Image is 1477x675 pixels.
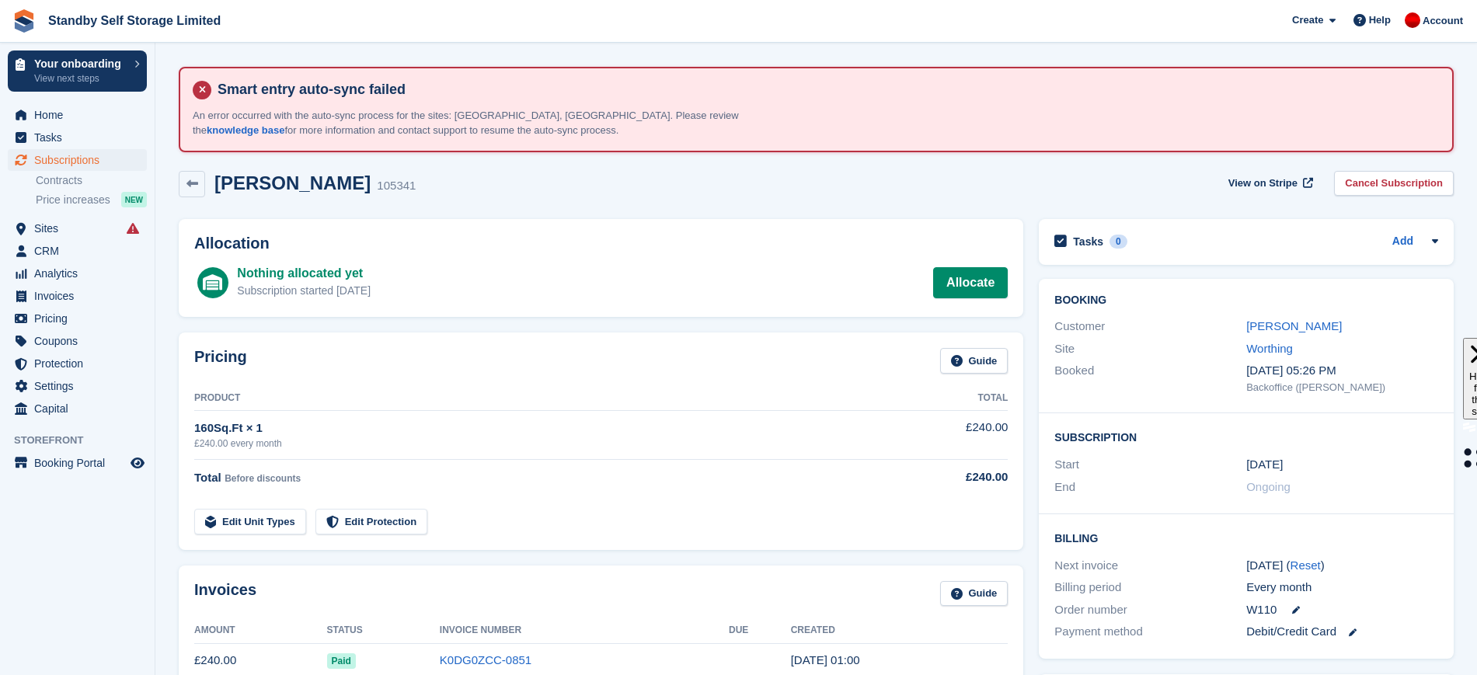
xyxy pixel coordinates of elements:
a: Worthing [1246,342,1293,355]
a: menu [8,104,147,126]
a: Cancel Subscription [1334,171,1454,197]
img: stora-icon-8386f47178a22dfd0bd8f6a31ec36ba5ce8667c1dd55bd0f319d3a0aa187defe.svg [12,9,36,33]
a: menu [8,240,147,262]
a: menu [8,149,147,171]
a: Edit Protection [315,509,427,534]
h2: Billing [1054,530,1438,545]
div: Customer [1054,318,1246,336]
th: Total [883,386,1008,411]
h2: Allocation [194,235,1008,252]
span: Home [34,104,127,126]
a: Allocate [933,267,1008,298]
p: View next steps [34,71,127,85]
div: Subscription started [DATE] [237,283,371,299]
h2: Pricing [194,348,247,374]
a: knowledge base [207,124,284,136]
span: Create [1292,12,1323,28]
a: menu [8,217,147,239]
time: 2025-09-26 00:00:59 UTC [791,653,860,666]
i: Smart entry sync failures have occurred [127,222,139,235]
div: Backoffice ([PERSON_NAME]) [1246,380,1438,395]
div: [DATE] ( ) [1246,557,1438,575]
span: Storefront [14,433,155,448]
span: Subscriptions [34,149,127,171]
div: End [1054,478,1246,496]
a: Contracts [36,173,147,188]
div: 105341 [377,177,416,195]
h2: [PERSON_NAME] [214,172,371,193]
span: Invoices [34,285,127,307]
span: Pricing [34,308,127,329]
p: Your onboarding [34,58,127,69]
a: menu [8,330,147,352]
h4: Smart entry auto-sync failed [211,81,1440,99]
div: Nothing allocated yet [237,264,371,283]
a: menu [8,375,147,397]
a: Preview store [128,454,147,472]
p: An error occurred with the auto-sync process for the sites: [GEOGRAPHIC_DATA], [GEOGRAPHIC_DATA].... [193,108,775,138]
a: Guide [940,581,1008,607]
a: menu [8,263,147,284]
a: [PERSON_NAME] [1246,319,1342,332]
span: Help [1369,12,1391,28]
h2: Invoices [194,581,256,607]
a: menu [8,308,147,329]
a: Guide [940,348,1008,374]
th: Status [327,618,440,643]
div: Every month [1246,579,1438,597]
div: NEW [121,192,147,207]
span: Booking Portal [34,452,127,474]
th: Invoice Number [440,618,729,643]
span: Protection [34,353,127,374]
div: Payment method [1054,623,1246,641]
span: Price increases [36,193,110,207]
a: menu [8,285,147,307]
a: Standby Self Storage Limited [42,8,227,33]
a: K0DG0ZCC-0851 [440,653,531,666]
span: Before discounts [225,473,301,484]
a: Add [1392,233,1413,251]
span: View on Stripe [1228,176,1298,191]
span: Paid [327,653,356,669]
span: Ongoing [1246,480,1291,493]
span: Account [1423,13,1463,29]
th: Due [729,618,791,643]
div: £240.00 [883,468,1008,486]
div: Debit/Credit Card [1246,623,1438,641]
td: £240.00 [883,410,1008,459]
a: View on Stripe [1222,171,1316,197]
div: Booked [1054,362,1246,395]
time: 2025-09-26 00:00:00 UTC [1246,456,1283,474]
span: Total [194,471,221,484]
th: Amount [194,618,327,643]
th: Created [791,618,1008,643]
a: menu [8,127,147,148]
a: Edit Unit Types [194,509,306,534]
div: Start [1054,456,1246,474]
a: Price increases NEW [36,191,147,208]
img: Aaron Winter [1405,12,1420,28]
span: CRM [34,240,127,262]
a: menu [8,452,147,474]
div: Billing period [1054,579,1246,597]
span: Tasks [34,127,127,148]
a: Your onboarding View next steps [8,50,147,92]
div: 0 [1109,235,1127,249]
h2: Tasks [1073,235,1103,249]
div: [DATE] 05:26 PM [1246,362,1438,380]
div: Next invoice [1054,557,1246,575]
div: Site [1054,340,1246,358]
span: Sites [34,217,127,239]
h2: Booking [1054,294,1438,307]
div: £240.00 every month [194,437,883,451]
h2: Subscription [1054,429,1438,444]
div: Order number [1054,601,1246,619]
div: 160Sq.Ft × 1 [194,419,883,437]
span: Capital [34,398,127,419]
span: Analytics [34,263,127,284]
span: Coupons [34,330,127,352]
span: W110 [1246,601,1277,619]
a: Reset [1291,558,1321,572]
span: Settings [34,375,127,397]
a: menu [8,353,147,374]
